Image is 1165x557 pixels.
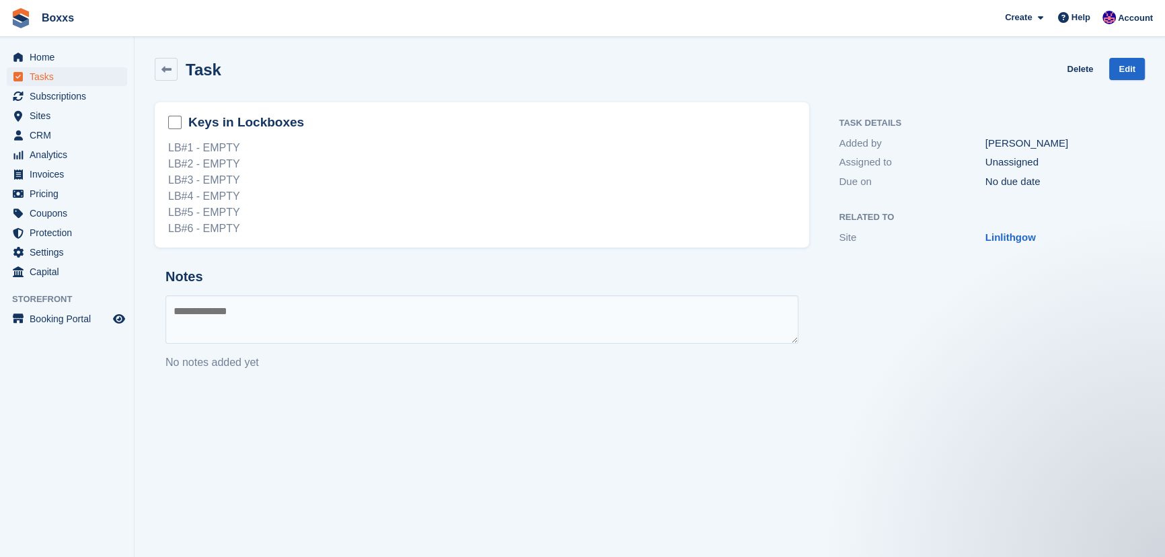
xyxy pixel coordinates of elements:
a: menu [7,67,127,86]
div: Added by [839,136,985,151]
a: menu [7,126,127,145]
div: Assigned to [839,155,985,170]
h2: Keys in Lockboxes [188,114,304,131]
span: Analytics [30,145,110,164]
a: menu [7,223,127,242]
div: LB#1 - EMPTY LB#2 - EMPTY LB#3 - EMPTY LB#4 - EMPTY LB#5 - EMPTY LB#6 - EMPTY [168,140,796,237]
span: Settings [30,243,110,262]
a: menu [7,165,127,184]
a: menu [7,309,127,328]
h2: Task Details [839,118,1131,128]
a: Delete [1067,58,1093,80]
span: Sites [30,106,110,125]
div: Site [839,230,985,246]
span: Subscriptions [30,87,110,106]
a: menu [7,184,127,203]
span: CRM [30,126,110,145]
a: Linlithgow [985,231,1036,243]
a: menu [7,48,127,67]
a: menu [7,204,127,223]
span: Home [30,48,110,67]
a: Edit [1109,58,1145,80]
img: Jamie Malcolm [1102,11,1116,24]
span: Invoices [30,165,110,184]
a: menu [7,106,127,125]
a: Boxxs [36,7,79,29]
span: Account [1118,11,1153,25]
span: Capital [30,262,110,281]
a: menu [7,87,127,106]
a: Preview store [111,311,127,327]
span: Create [1005,11,1032,24]
div: No due date [985,174,1131,190]
span: Tasks [30,67,110,86]
h2: Notes [165,269,798,285]
h2: Task [186,61,221,79]
span: Pricing [30,184,110,203]
span: Booking Portal [30,309,110,328]
span: Coupons [30,204,110,223]
span: No notes added yet [165,357,259,368]
div: [PERSON_NAME] [985,136,1131,151]
a: menu [7,262,127,281]
div: Due on [839,174,985,190]
a: menu [7,145,127,164]
span: Storefront [12,293,134,306]
span: Help [1072,11,1090,24]
div: Unassigned [985,155,1131,170]
a: menu [7,243,127,262]
h2: Related to [839,213,1131,223]
img: stora-icon-8386f47178a22dfd0bd8f6a31ec36ba5ce8667c1dd55bd0f319d3a0aa187defe.svg [11,8,31,28]
span: Protection [30,223,110,242]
